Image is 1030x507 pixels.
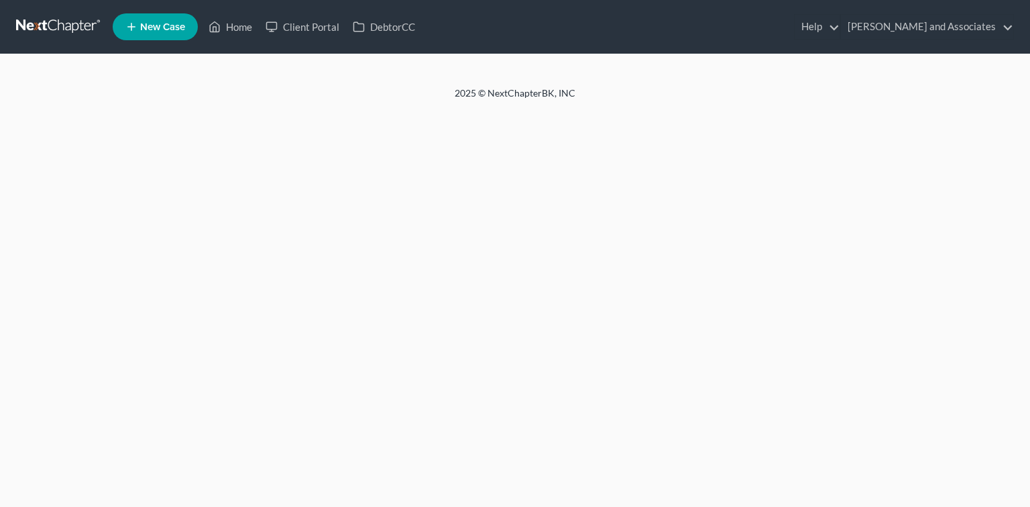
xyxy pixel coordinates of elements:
new-legal-case-button: New Case [113,13,198,40]
div: 2025 © NextChapterBK, INC [133,87,897,111]
a: [PERSON_NAME] and Associates [841,15,1013,39]
a: Client Portal [259,15,346,39]
a: Help [795,15,840,39]
a: Home [202,15,259,39]
a: DebtorCC [346,15,422,39]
